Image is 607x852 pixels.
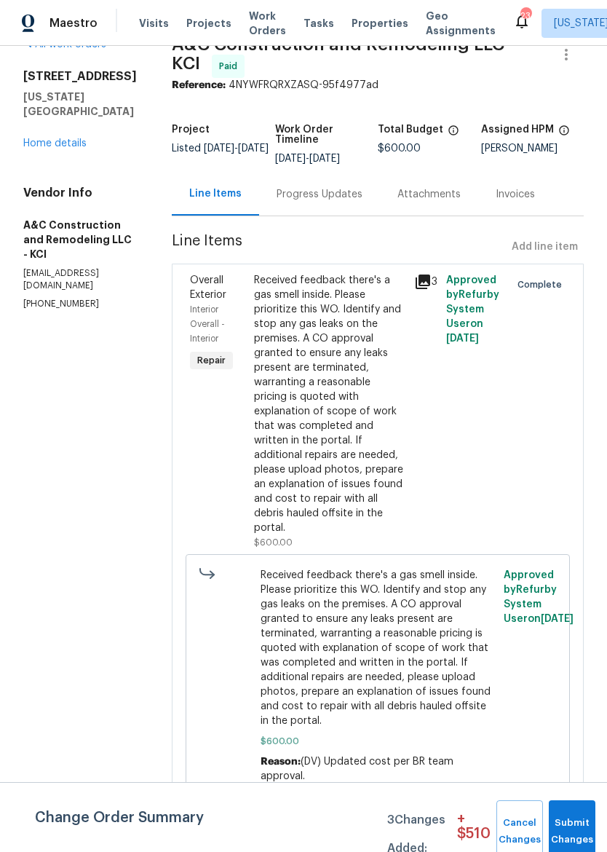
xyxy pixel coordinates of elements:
[23,138,87,149] a: Home details
[261,757,301,767] span: Reason:
[517,277,568,292] span: Complete
[261,734,496,749] span: $600.00
[190,305,225,343] span: Interior Overall - Interior
[190,275,226,300] span: Overall Exterior
[446,334,479,344] span: [DATE]
[378,125,443,135] h5: Total Budget
[275,154,340,164] span: -
[172,143,269,154] span: Listed
[49,16,98,31] span: Maestro
[186,16,231,31] span: Projects
[238,143,269,154] span: [DATE]
[191,353,231,368] span: Repair
[275,154,306,164] span: [DATE]
[23,298,137,310] p: [PHONE_NUMBER]
[378,143,421,154] span: $600.00
[481,143,584,154] div: [PERSON_NAME]
[446,275,499,344] span: Approved by Refurby System User on
[172,125,210,135] h5: Project
[219,59,243,74] span: Paid
[426,9,496,38] span: Geo Assignments
[303,18,334,28] span: Tasks
[448,125,459,143] span: The total cost of line items that have been proposed by Opendoor. This sum includes line items th...
[172,80,226,90] b: Reference:
[520,9,531,23] div: 23
[139,16,169,31] span: Visits
[481,125,554,135] h5: Assigned HPM
[23,69,137,84] h2: [STREET_ADDRESS]
[254,273,405,535] div: Received feedback there's a gas smell inside. Please prioritize this WO. Identify and stop any ga...
[309,154,340,164] span: [DATE]
[23,186,137,200] h4: Vendor Info
[504,570,574,624] span: Approved by Refurby System User on
[261,568,496,728] span: Received feedback there's a gas smell inside. Please prioritize this WO. Identify and stop any ga...
[189,186,242,201] div: Line Items
[23,90,137,119] h5: [US_STATE][GEOGRAPHIC_DATA]
[249,9,286,38] span: Work Orders
[261,757,453,781] span: (DV) Updated cost per BR team approval.
[504,815,536,848] span: Cancel Changes
[414,273,437,291] div: 3
[172,36,515,72] span: A&C Construction and Remodeling LLC - KCI
[397,187,461,202] div: Attachments
[254,538,293,547] span: $600.00
[556,815,588,848] span: Submit Changes
[496,187,535,202] div: Invoices
[541,614,574,624] span: [DATE]
[352,16,408,31] span: Properties
[172,78,584,92] div: 4NYWFRQRXZASQ-95f4977ad
[204,143,269,154] span: -
[23,218,137,261] h5: A&C Construction and Remodeling LLC - KCI
[204,143,234,154] span: [DATE]
[23,267,137,292] p: [EMAIL_ADDRESS][DOMAIN_NAME]
[558,125,570,143] span: The hpm assigned to this work order.
[277,187,362,202] div: Progress Updates
[275,125,378,145] h5: Work Order Timeline
[172,234,506,261] span: Line Items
